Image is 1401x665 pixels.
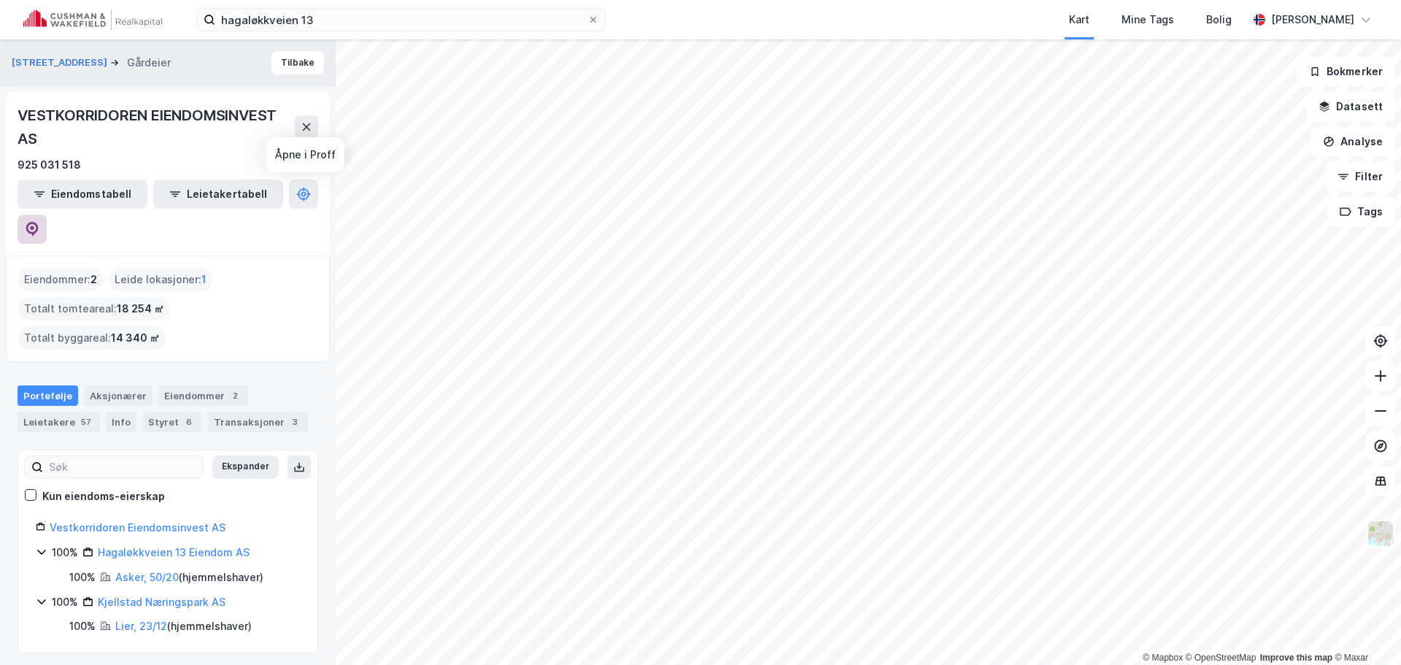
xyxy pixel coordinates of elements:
[1122,11,1174,28] div: Mine Tags
[98,596,225,608] a: Kjellstad Næringspark AS
[23,9,162,30] img: cushman-wakefield-realkapital-logo.202ea83816669bd177139c58696a8fa1.svg
[18,326,166,350] div: Totalt byggareal :
[1271,11,1354,28] div: [PERSON_NAME]
[287,415,302,429] div: 3
[1325,162,1395,191] button: Filter
[153,180,283,209] button: Leietakertabell
[18,268,103,291] div: Eiendommer :
[115,571,179,583] a: Asker, 50/20
[1143,653,1183,663] a: Mapbox
[1328,595,1401,665] iframe: Chat Widget
[1186,653,1257,663] a: OpenStreetMap
[158,385,248,406] div: Eiendommer
[127,54,171,72] div: Gårdeier
[142,412,202,432] div: Styret
[69,569,96,586] div: 100%
[18,180,147,209] button: Eiendomstabell
[1311,127,1395,156] button: Analyse
[271,51,324,74] button: Tilbake
[1206,11,1232,28] div: Bolig
[228,388,242,403] div: 2
[1327,197,1395,226] button: Tags
[43,456,203,478] input: Søk
[1069,11,1089,28] div: Kart
[1260,653,1332,663] a: Improve this map
[18,297,170,320] div: Totalt tomteareal :
[50,521,225,534] a: Vestkorridoren Eiendomsinvest AS
[115,569,263,586] div: ( hjemmelshaver )
[69,618,96,635] div: 100%
[98,546,250,558] a: Hagaløkkveien 13 Eiendom AS
[106,412,136,432] div: Info
[78,415,94,429] div: 57
[109,268,212,291] div: Leide lokasjoner :
[115,618,252,635] div: ( hjemmelshaver )
[1297,57,1395,86] button: Bokmerker
[1328,595,1401,665] div: Kontrollprogram for chat
[52,544,78,561] div: 100%
[111,329,160,347] span: 14 340 ㎡
[212,455,279,479] button: Ekspander
[115,620,167,632] a: Lier, 23/12
[18,156,81,174] div: 925 031 518
[201,271,207,288] span: 1
[1306,92,1395,121] button: Datasett
[18,412,100,432] div: Leietakere
[182,415,196,429] div: 6
[12,55,110,70] button: [STREET_ADDRESS]
[18,385,78,406] div: Portefølje
[18,104,295,150] div: VESTKORRIDOREN EIENDOMSINVEST AS
[84,385,153,406] div: Aksjonærer
[208,412,308,432] div: Transaksjoner
[1367,520,1394,547] img: Z
[90,271,97,288] span: 2
[117,300,164,318] span: 18 254 ㎡
[52,593,78,611] div: 100%
[215,9,587,31] input: Søk på adresse, matrikkel, gårdeiere, leietakere eller personer
[42,488,165,505] div: Kun eiendoms-eierskap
